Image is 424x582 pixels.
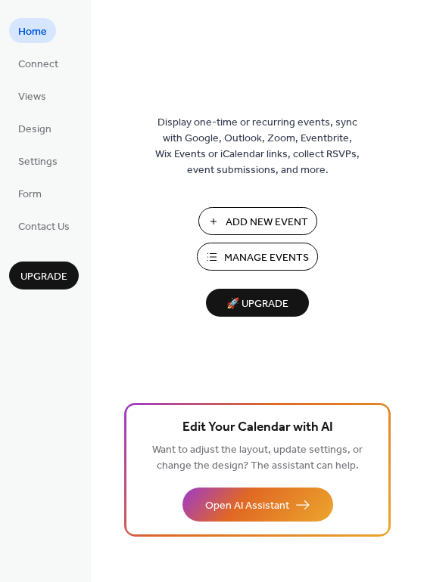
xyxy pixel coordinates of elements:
[152,440,363,476] span: Want to adjust the layout, update settings, or change the design? The assistant can help.
[18,219,70,235] span: Contact Us
[18,122,51,138] span: Design
[206,289,309,317] button: 🚀 Upgrade
[9,18,56,43] a: Home
[182,488,333,522] button: Open AI Assistant
[9,148,67,173] a: Settings
[215,294,300,314] span: 🚀 Upgrade
[224,250,309,266] span: Manage Events
[205,498,289,514] span: Open AI Assistant
[18,89,46,105] span: Views
[182,417,333,438] span: Edit Your Calendar with AI
[18,187,42,203] span: Form
[9,51,67,76] a: Connect
[9,83,55,108] a: Views
[197,243,318,271] button: Manage Events
[9,116,61,141] a: Design
[20,269,67,285] span: Upgrade
[18,24,47,40] span: Home
[18,57,58,73] span: Connect
[198,207,317,235] button: Add New Event
[155,115,360,178] span: Display one-time or recurring events, sync with Google, Outlook, Zoom, Eventbrite, Wix Events or ...
[9,213,79,238] a: Contact Us
[18,154,58,170] span: Settings
[9,262,79,289] button: Upgrade
[9,181,51,206] a: Form
[226,215,308,231] span: Add New Event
